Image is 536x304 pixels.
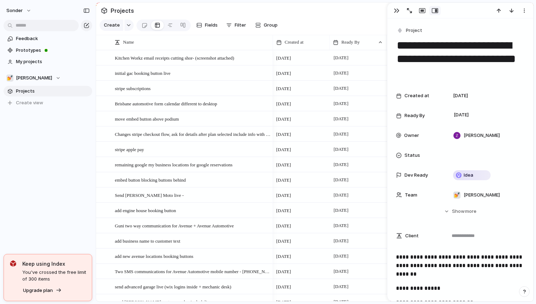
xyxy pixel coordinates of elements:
span: [DATE] [276,100,291,107]
span: stripe apple pay [115,145,144,153]
span: Fields [205,22,218,29]
span: [DATE] [332,237,350,245]
span: [DATE] [276,85,291,92]
span: Created at [404,92,429,99]
span: You've crossed the free limit of 300 items [22,269,86,283]
span: embed button blocking buttons behind [115,176,186,184]
span: add engine house booking button [115,206,176,214]
span: Feedback [16,35,90,42]
span: [DATE] [332,191,350,199]
span: send advanced garage live (wix logins inside + mechanic desk) [115,282,231,291]
span: [DATE] [453,92,468,99]
span: [DATE] [332,267,350,276]
span: Team [405,192,417,199]
span: Name [123,39,134,46]
button: Project [395,26,424,36]
a: Prototypes [4,45,92,56]
span: [PERSON_NAME] [16,74,52,82]
span: Changes stripe checkout flow, ask for details after plan selected include info with checkout process [115,130,270,138]
span: Show [452,208,465,215]
span: add new avenue locations booking buttons [115,252,193,260]
span: Idea [464,172,473,179]
span: Created at [285,39,303,46]
a: Feedback [4,33,92,44]
button: sonder [3,5,35,16]
span: [DATE] [276,131,291,138]
span: [DATE] [332,160,350,169]
span: [DATE] [332,252,350,260]
span: [DATE] [332,130,350,138]
span: Project [406,27,422,34]
span: My projects [16,58,90,65]
span: Owner [404,132,419,139]
span: Create view [16,99,43,106]
span: [DATE] [276,177,291,184]
button: 💅[PERSON_NAME] [4,73,92,83]
span: Create [104,22,120,29]
span: Guni two way communication for Avenue + Avenue Automotive [115,221,234,230]
span: Brisbane automotive form calendar different to desktop [115,99,217,107]
span: [DATE] [332,69,350,77]
span: initial gac booking button live [115,69,171,77]
span: [DATE] [276,268,291,275]
span: [DATE] [276,222,291,230]
button: Showmore [396,205,525,218]
span: Filter [235,22,246,29]
span: [DATE] [332,145,350,154]
span: [DATE] [332,84,350,93]
span: Projects [109,4,135,17]
span: [DATE] [332,176,350,184]
span: [DATE] [276,207,291,214]
button: Fields [194,20,220,31]
span: [PERSON_NAME] [464,132,500,139]
span: Dev Ready [404,172,428,179]
span: stripe subscriptions [115,84,151,92]
span: [DATE] [332,99,350,108]
span: [DATE] [452,111,471,119]
span: add business name to customer text [115,237,180,245]
span: [DATE] [332,206,350,215]
div: 💅 [453,192,460,199]
span: [DATE] [332,115,350,123]
a: My projects [4,56,92,67]
span: Status [404,152,420,159]
button: Group [252,20,281,31]
span: [DATE] [276,253,291,260]
span: Client [405,232,419,239]
span: [DATE] [332,282,350,291]
span: Upgrade plan [23,287,53,294]
span: [DATE] [332,221,350,230]
button: Filter [223,20,249,31]
div: 💅 [6,74,13,82]
span: [DATE] [276,192,291,199]
span: Kitchen Workz email receipts cutting shor- (screenshot attached) [115,54,234,62]
span: Two SMS communications for Avenue Automotive mobile number - [PHONE_NUMBER] [115,267,270,275]
span: [DATE] [276,161,291,168]
span: [DATE] [276,55,291,62]
button: Create [100,20,123,31]
button: Create view [4,98,92,108]
span: [PERSON_NAME] [464,192,500,199]
span: Prototypes [16,47,90,54]
a: Projects [4,86,92,96]
span: [DATE] [276,116,291,123]
span: [DATE] [332,54,350,62]
span: remaining google my business locations for google reservations [115,160,233,168]
span: more [465,208,476,215]
span: [DATE] [276,283,291,291]
span: [DATE] [276,238,291,245]
span: Projects [16,88,90,95]
button: Upgrade plan [21,286,64,295]
span: Send [PERSON_NAME] Moto live - [115,191,184,199]
span: [DATE] [276,146,291,153]
span: sonder [6,7,23,14]
span: [DATE] [276,70,291,77]
span: move embed button above podium [115,115,179,123]
span: Ready By [404,112,425,119]
span: Group [264,22,278,29]
span: Keep using Index [22,260,86,267]
span: Ready By [341,39,360,46]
